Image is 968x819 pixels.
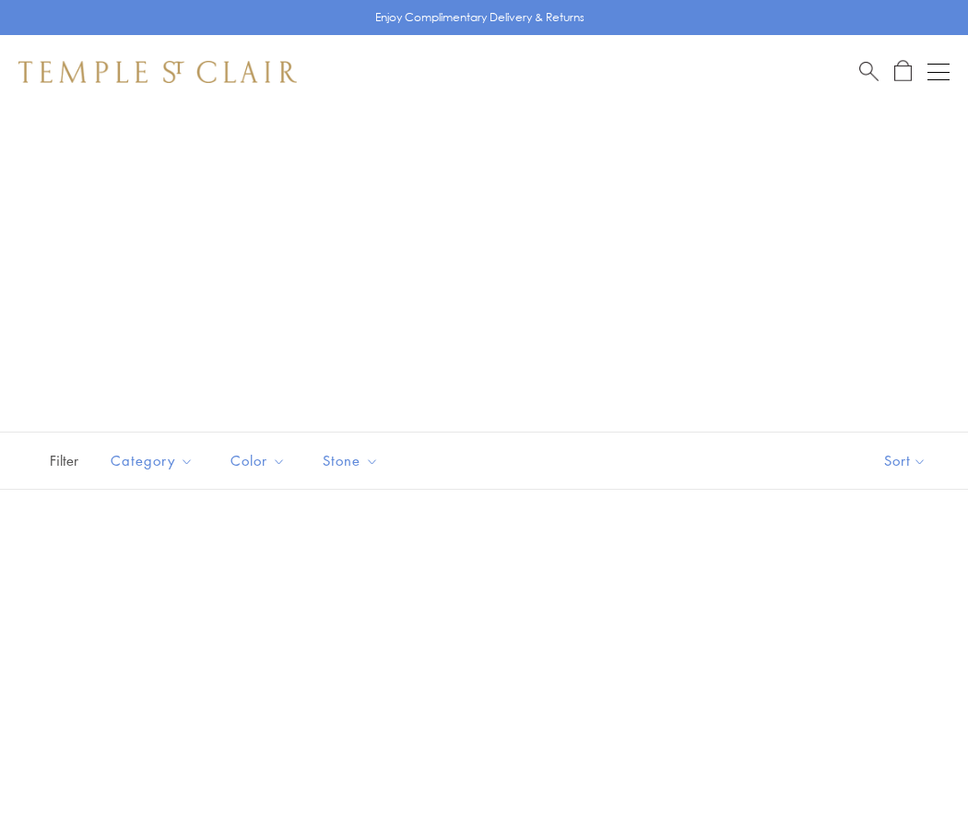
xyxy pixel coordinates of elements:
[217,440,300,481] button: Color
[18,61,297,83] img: Temple St. Clair
[313,449,393,472] span: Stone
[97,440,207,481] button: Category
[309,440,393,481] button: Stone
[894,60,912,83] a: Open Shopping Bag
[927,61,950,83] button: Open navigation
[221,449,300,472] span: Color
[101,449,207,472] span: Category
[843,433,968,489] button: Show sort by
[859,60,879,83] a: Search
[375,8,584,27] p: Enjoy Complimentary Delivery & Returns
